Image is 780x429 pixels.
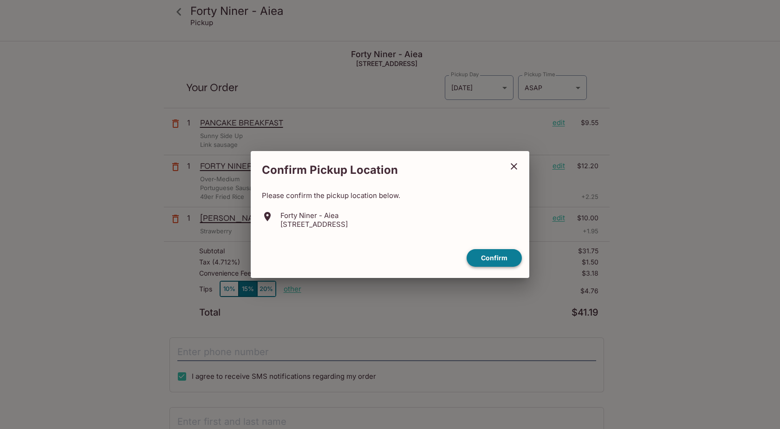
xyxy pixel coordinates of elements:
p: [STREET_ADDRESS] [280,220,348,229]
p: Forty Niner - Aiea [280,211,348,220]
button: close [502,155,526,178]
h2: Confirm Pickup Location [251,158,502,182]
p: Please confirm the pickup location below. [262,191,518,200]
button: confirm [467,249,522,267]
